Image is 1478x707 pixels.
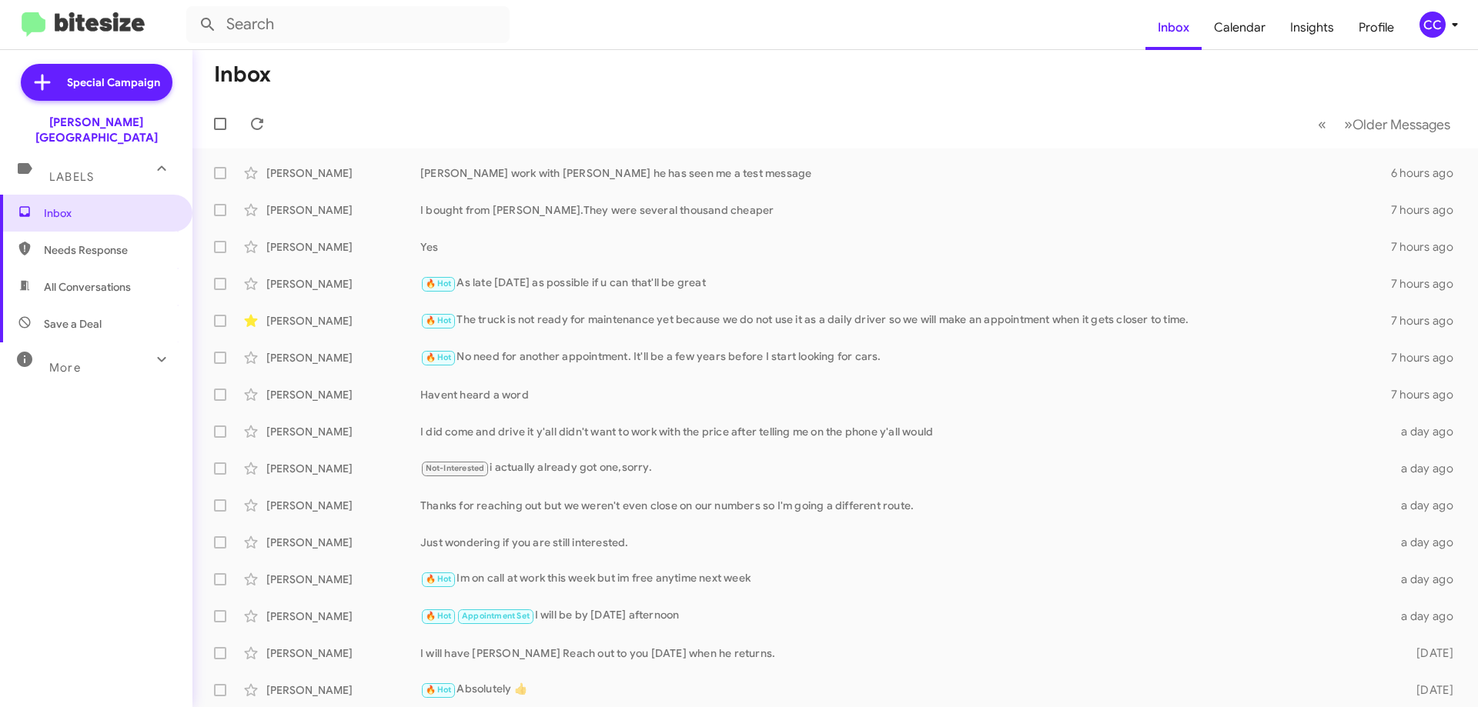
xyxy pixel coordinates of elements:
[1318,115,1326,134] span: «
[1202,5,1278,50] a: Calendar
[266,276,420,292] div: [PERSON_NAME]
[426,315,452,325] span: 🔥 Hot
[1391,202,1466,218] div: 7 hours ago
[49,170,94,184] span: Labels
[266,535,420,550] div: [PERSON_NAME]
[44,242,175,258] span: Needs Response
[266,387,420,402] div: [PERSON_NAME]
[1391,387,1466,402] div: 7 hours ago
[1391,313,1466,328] div: 7 hours ago
[266,572,420,587] div: [PERSON_NAME]
[420,348,1391,366] div: No need for another appointment. It'll be a few years before I start looking for cars.
[1145,5,1202,50] a: Inbox
[266,424,420,439] div: [PERSON_NAME]
[1419,12,1446,38] div: CC
[420,165,1391,181] div: [PERSON_NAME] work with [PERSON_NAME] he has seen me a test message
[420,498,1392,513] div: Thanks for reaching out but we weren't even close on our numbers so I'm going a different route.
[49,361,81,375] span: More
[1392,424,1466,439] div: a day ago
[266,165,420,181] div: [PERSON_NAME]
[1353,116,1450,133] span: Older Messages
[266,202,420,218] div: [PERSON_NAME]
[420,681,1392,699] div: Absolutely 👍
[420,202,1391,218] div: I bought from [PERSON_NAME].They were several thousand cheaper
[420,459,1392,477] div: i actually already got one,sorry.
[44,279,131,295] span: All Conversations
[426,463,485,473] span: Not-Interested
[1392,682,1466,698] div: [DATE]
[21,64,172,101] a: Special Campaign
[266,645,420,661] div: [PERSON_NAME]
[420,645,1392,661] div: I will have [PERSON_NAME] Reach out to you [DATE] when he returns.
[420,535,1392,550] div: Just wondering if you are still interested.
[420,570,1392,588] div: Im on call at work this week but im free anytime next week
[1392,461,1466,476] div: a day ago
[266,350,420,365] div: [PERSON_NAME]
[420,424,1392,439] div: I did come and drive it y'all didn't want to work with the price after telling me on the phone y'...
[214,62,271,87] h1: Inbox
[1391,239,1466,255] div: 7 hours ago
[44,205,175,221] span: Inbox
[426,278,452,288] span: 🔥 Hot
[1346,5,1406,50] a: Profile
[426,352,452,362] span: 🔥 Hot
[1392,572,1466,587] div: a day ago
[420,239,1391,255] div: Yes
[462,611,530,621] span: Appointment Set
[426,685,452,695] span: 🔥 Hot
[426,574,452,584] span: 🔥 Hot
[1392,535,1466,550] div: a day ago
[266,609,420,624] div: [PERSON_NAME]
[1335,108,1460,140] button: Next
[1344,115,1353,134] span: »
[1391,350,1466,365] div: 7 hours ago
[420,275,1391,292] div: As late [DATE] as possible if u can that'll be great
[266,239,420,255] div: [PERSON_NAME]
[420,607,1392,625] div: I will be by [DATE] afternoon
[1392,498,1466,513] div: a day ago
[420,387,1391,402] div: Havent heard a word
[1392,645,1466,661] div: [DATE]
[67,75,160,90] span: Special Campaign
[1278,5,1346,50] a: Insights
[1406,12,1461,38] button: CC
[266,498,420,513] div: [PERSON_NAME]
[1309,108,1460,140] nav: Page navigation example
[266,682,420,698] div: [PERSON_NAME]
[1391,276,1466,292] div: 7 hours ago
[266,313,420,328] div: [PERSON_NAME]
[420,312,1391,329] div: The truck is not ready for maintenance yet because we do not use it as a daily driver so we will ...
[186,6,510,43] input: Search
[1309,108,1336,140] button: Previous
[1391,165,1466,181] div: 6 hours ago
[1392,609,1466,624] div: a day ago
[426,611,452,621] span: 🔥 Hot
[266,461,420,476] div: [PERSON_NAME]
[44,316,102,332] span: Save a Deal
